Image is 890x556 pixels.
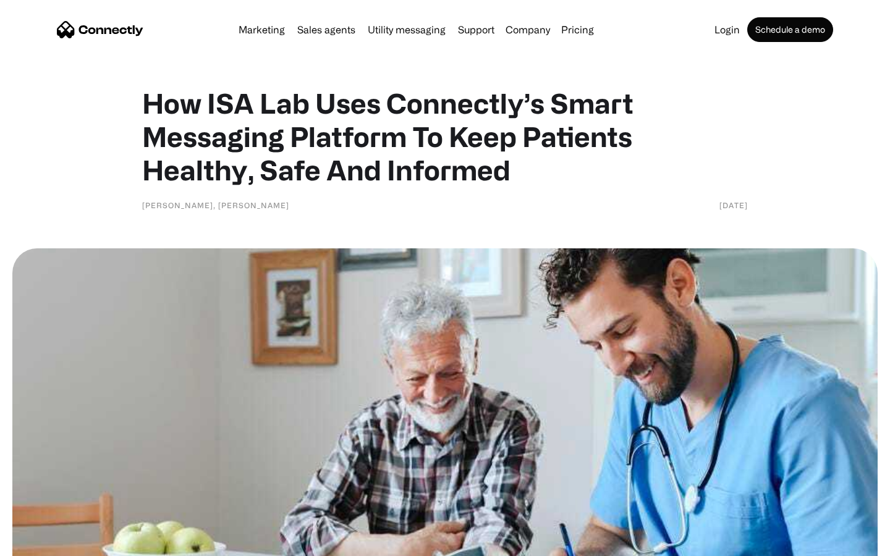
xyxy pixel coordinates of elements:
[719,199,748,211] div: [DATE]
[25,534,74,552] ul: Language list
[12,534,74,552] aside: Language selected: English
[142,86,748,187] h1: How ISA Lab Uses Connectly’s Smart Messaging Platform To Keep Patients Healthy, Safe And Informed
[747,17,833,42] a: Schedule a demo
[363,25,451,35] a: Utility messaging
[292,25,360,35] a: Sales agents
[556,25,599,35] a: Pricing
[506,21,550,38] div: Company
[710,25,745,35] a: Login
[142,199,289,211] div: [PERSON_NAME], [PERSON_NAME]
[453,25,499,35] a: Support
[234,25,290,35] a: Marketing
